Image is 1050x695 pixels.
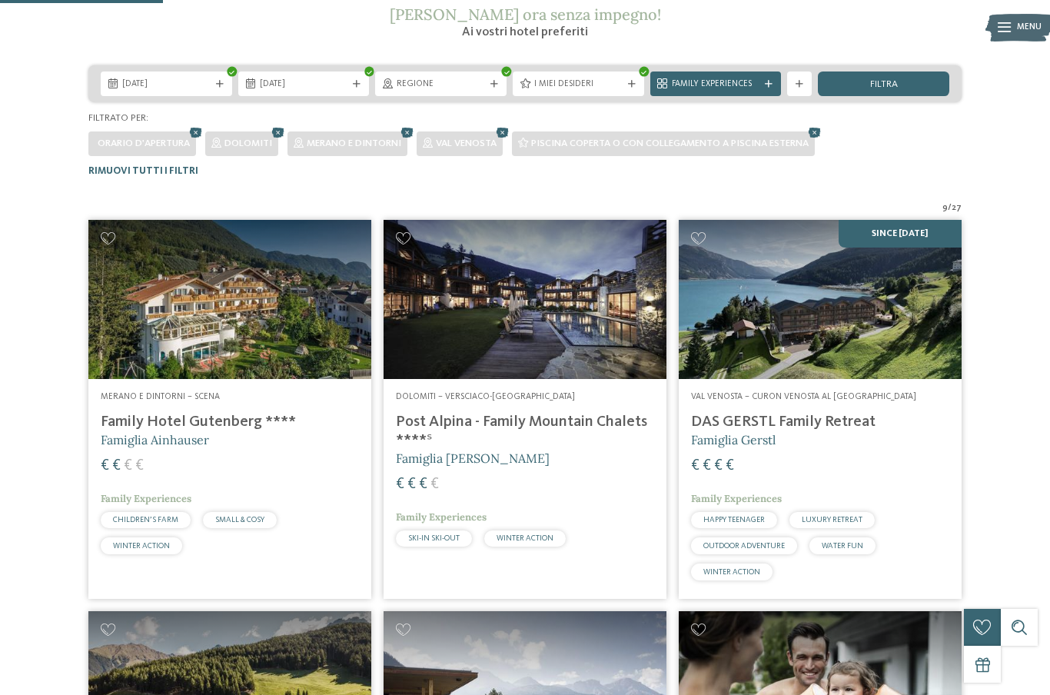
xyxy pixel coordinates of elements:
[703,516,765,524] span: HAPPY TEENAGER
[726,458,734,474] span: €
[703,542,785,550] span: OUTDOOR ADVENTURE
[260,78,348,91] span: [DATE]
[691,492,782,505] span: Family Experiences
[703,458,711,474] span: €
[419,477,427,492] span: €
[679,220,962,379] img: Cercate un hotel per famiglie? Qui troverete solo i migliori!
[407,477,416,492] span: €
[390,5,661,24] span: [PERSON_NAME] ora senza impegno!
[430,477,439,492] span: €
[396,451,550,466] span: Famiglia [PERSON_NAME]
[307,138,401,148] span: Merano e dintorni
[113,542,170,550] span: WINTER ACTION
[384,220,666,598] a: Cercate un hotel per famiglie? Qui troverete solo i migliori! Dolomiti – Versciaco-[GEOGRAPHIC_DA...
[397,78,485,91] span: Regione
[396,413,654,450] h4: Post Alpina - Family Mountain Chalets ****ˢ
[224,138,272,148] span: Dolomiti
[942,202,948,214] span: 9
[101,458,109,474] span: €
[870,80,898,90] span: filtra
[534,78,623,91] span: I miei desideri
[88,220,371,379] img: Family Hotel Gutenberg ****
[691,458,699,474] span: €
[98,138,190,148] span: Orario d'apertura
[101,413,359,431] h4: Family Hotel Gutenberg ****
[679,220,962,598] a: Cercate un hotel per famiglie? Qui troverete solo i migliori! SINCE [DATE] Val Venosta – Curon Ve...
[672,78,760,91] span: Family Experiences
[113,516,178,524] span: CHILDREN’S FARM
[952,202,962,214] span: 27
[497,534,553,542] span: WINTER ACTION
[396,477,404,492] span: €
[122,78,211,91] span: [DATE]
[714,458,723,474] span: €
[691,432,776,447] span: Famiglia Gerstl
[396,510,487,524] span: Family Experiences
[822,542,863,550] span: WATER FUN
[101,392,220,401] span: Merano e dintorni – Scena
[112,458,121,474] span: €
[88,220,371,598] a: Cercate un hotel per famiglie? Qui troverete solo i migliori! Merano e dintorni – Scena Family Ho...
[703,568,760,576] span: WINTER ACTION
[531,138,809,148] span: Piscina coperta o con collegamento a piscina esterna
[101,432,209,447] span: Famiglia Ainhauser
[101,492,191,505] span: Family Experiences
[436,138,497,148] span: Val Venosta
[88,166,198,176] span: Rimuovi tutti i filtri
[802,516,862,524] span: LUXURY RETREAT
[948,202,952,214] span: /
[408,534,460,542] span: SKI-IN SKI-OUT
[462,26,588,38] span: Ai vostri hotel preferiti
[691,413,949,431] h4: DAS GERSTL Family Retreat
[384,220,666,379] img: Post Alpina - Family Mountain Chalets ****ˢ
[396,392,575,401] span: Dolomiti – Versciaco-[GEOGRAPHIC_DATA]
[88,113,148,123] span: Filtrato per:
[215,516,264,524] span: SMALL & COSY
[135,458,144,474] span: €
[691,392,916,401] span: Val Venosta – Curon Venosta al [GEOGRAPHIC_DATA]
[124,458,132,474] span: €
